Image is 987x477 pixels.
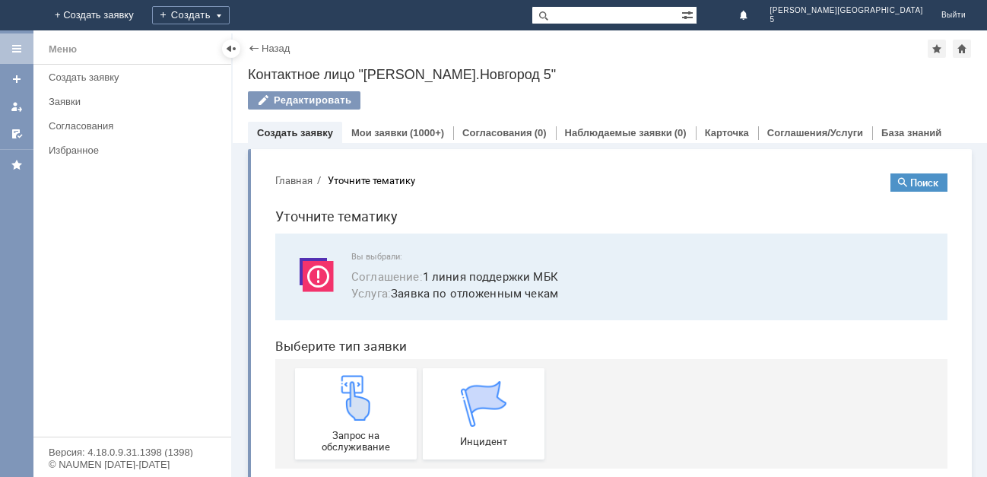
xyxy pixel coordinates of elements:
a: Создать заявку [5,67,29,91]
div: Создать [152,6,230,24]
a: Наблюдаемые заявки [565,127,672,138]
div: (1000+) [410,127,444,138]
div: Меню [49,40,77,59]
a: Создать заявку [257,127,333,138]
a: Согласования [43,114,228,138]
div: Версия: 4.18.0.9.31.1398 (1398) [49,447,216,457]
div: (0) [535,127,547,138]
a: Соглашения/Услуги [767,127,863,138]
a: Мои заявки [351,127,408,138]
span: Заявка по отложенным чекам [88,123,666,141]
div: Создать заявку [49,72,222,83]
span: Вы выбрали: [88,91,666,100]
span: 5 [770,15,923,24]
a: Создать заявку [43,65,228,89]
img: svg%3E [30,91,76,136]
button: Главная [12,12,49,26]
a: База знаний [881,127,941,138]
header: Выберите тип заявки [12,177,684,192]
span: Соглашение : [88,107,160,122]
a: Назад [262,43,290,54]
a: Заявки [43,90,228,113]
img: get23c147a1b4124cbfa18e19f2abec5e8f [70,214,116,259]
div: Скрыть меню [222,40,240,58]
a: Согласования [462,127,532,138]
div: Согласования [49,120,222,132]
span: [PERSON_NAME][GEOGRAPHIC_DATA] [770,6,923,15]
div: © NAUMEN [DATE]-[DATE] [49,460,216,469]
a: Запрос на обслуживание [32,207,154,298]
div: Заявки [49,96,222,107]
span: Расширенный поиск [681,7,697,21]
span: Запрос на обслуживание [36,269,149,291]
button: Поиск [627,12,684,30]
div: Сделать домашней страницей [953,40,971,58]
div: Добавить в избранное [928,40,946,58]
span: Инцидент [164,275,277,286]
h1: Уточните тематику [12,44,684,66]
a: Инцидент [160,207,281,298]
button: Соглашение:1 линия поддержки МБК [88,107,295,124]
span: Услуга : [88,124,128,139]
div: Уточните тематику [65,14,152,25]
div: Избранное [49,145,205,156]
div: Контактное лицо "[PERSON_NAME].Новгород 5" [248,67,972,82]
a: Мои согласования [5,122,29,146]
div: (0) [674,127,687,138]
a: Мои заявки [5,94,29,119]
a: Карточка [705,127,749,138]
img: get067d4ba7cf7247ad92597448b2db9300 [198,220,243,266]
